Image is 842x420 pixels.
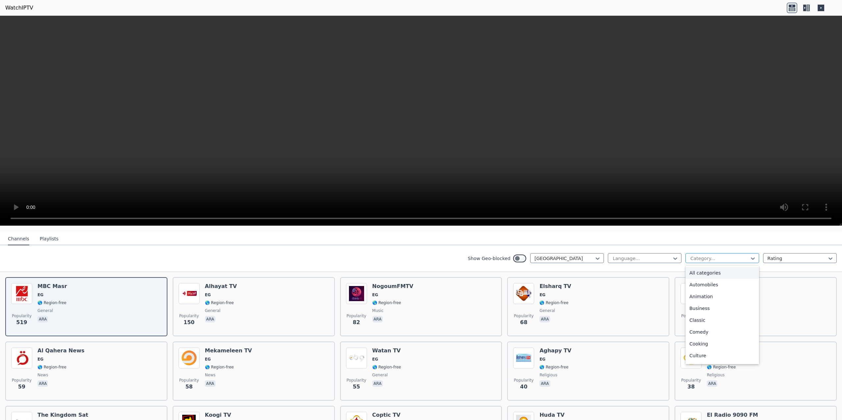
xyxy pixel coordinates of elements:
[685,302,759,314] div: Business
[372,365,401,370] span: 🌎 Region-free
[11,283,32,304] img: MBC Masr
[346,283,367,304] img: NogoumFMTV
[707,412,758,418] h6: El Radio 9090 FM
[372,380,383,387] p: ara
[681,283,702,304] img: TeN
[372,372,388,378] span: general
[12,313,32,319] span: Popularity
[186,383,193,391] span: 58
[685,267,759,279] div: All categories
[205,380,215,387] p: ara
[685,362,759,373] div: Documentary
[37,372,48,378] span: news
[179,378,199,383] span: Popularity
[346,347,367,368] img: Watan TV
[37,365,66,370] span: 🌎 Region-free
[520,319,527,326] span: 68
[205,347,252,354] h6: Mekameleen TV
[205,357,211,362] span: EG
[513,347,534,368] img: Aghapy TV
[179,283,200,304] img: Alhayat TV
[707,380,717,387] p: ara
[539,300,568,305] span: 🌎 Region-free
[514,313,533,319] span: Popularity
[347,313,366,319] span: Popularity
[37,316,48,322] p: ara
[205,300,234,305] span: 🌎 Region-free
[372,300,401,305] span: 🌎 Region-free
[687,383,695,391] span: 38
[539,292,545,298] span: EG
[372,412,401,418] h6: Coptic TV
[685,338,759,350] div: Cooking
[5,4,33,12] a: WatchIPTV
[184,319,194,326] span: 150
[40,233,59,245] button: Playlists
[685,291,759,302] div: Animation
[179,313,199,319] span: Popularity
[372,292,378,298] span: EG
[18,383,25,391] span: 59
[37,300,66,305] span: 🌎 Region-free
[205,365,234,370] span: 🌎 Region-free
[685,314,759,326] div: Classic
[205,292,211,298] span: EG
[539,365,568,370] span: 🌎 Region-free
[539,283,571,290] h6: Elsharq TV
[37,283,67,290] h6: MBC Masr
[514,378,533,383] span: Popularity
[539,347,571,354] h6: Aghapy TV
[205,283,237,290] h6: Alhayat TV
[539,372,557,378] span: religious
[37,357,43,362] span: EG
[539,357,545,362] span: EG
[347,378,366,383] span: Popularity
[681,378,701,383] span: Popularity
[353,319,360,326] span: 82
[372,308,384,313] span: music
[12,378,32,383] span: Popularity
[685,350,759,362] div: Culture
[513,283,534,304] img: Elsharq TV
[539,308,555,313] span: general
[372,316,383,322] p: ara
[539,412,568,418] h6: Huda TV
[8,233,29,245] button: Channels
[707,365,736,370] span: 🌎 Region-free
[179,347,200,368] img: Mekameleen TV
[520,383,527,391] span: 40
[681,313,701,319] span: Popularity
[353,383,360,391] span: 55
[37,412,88,418] h6: The Kingdom Sat
[37,380,48,387] p: ara
[707,372,725,378] span: religious
[539,316,550,322] p: ara
[372,283,413,290] h6: NogoumFMTV
[372,347,401,354] h6: Watan TV
[37,308,53,313] span: general
[16,319,27,326] span: 519
[681,347,702,368] img: Coptic TV
[11,347,32,368] img: Al Qahera News
[205,316,215,322] p: ara
[539,380,550,387] p: ara
[685,326,759,338] div: Comedy
[372,357,378,362] span: EG
[37,347,85,354] h6: Al Qahera News
[205,412,234,418] h6: Koogi TV
[468,255,510,262] label: Show Geo-blocked
[37,292,43,298] span: EG
[685,279,759,291] div: Automobiles
[205,308,220,313] span: general
[205,372,215,378] span: news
